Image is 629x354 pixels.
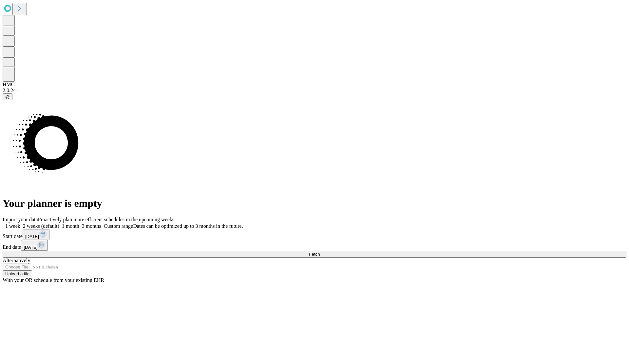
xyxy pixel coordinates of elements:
[5,223,20,229] span: 1 week
[133,223,243,229] span: Dates can be optimized up to 3 months in the future.
[82,223,101,229] span: 3 months
[23,229,49,240] button: [DATE]
[25,234,39,239] span: [DATE]
[3,277,104,283] span: With your OR schedule from your existing EHR
[3,93,12,100] button: @
[3,240,626,251] div: End date
[3,270,32,277] button: Upload a file
[3,88,626,93] div: 2.0.241
[3,251,626,258] button: Fetch
[3,217,38,222] span: Import your data
[62,223,79,229] span: 1 month
[24,245,37,250] span: [DATE]
[3,229,626,240] div: Start date
[38,217,176,222] span: Proactively plan more efficient schedules in the upcoming weeks.
[21,240,48,251] button: [DATE]
[5,94,10,99] span: @
[3,82,626,88] div: HMC
[23,223,59,229] span: 2 weeks (default)
[104,223,133,229] span: Custom range
[3,197,626,209] h1: Your planner is empty
[3,258,30,263] span: Alternatively
[309,252,320,257] span: Fetch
